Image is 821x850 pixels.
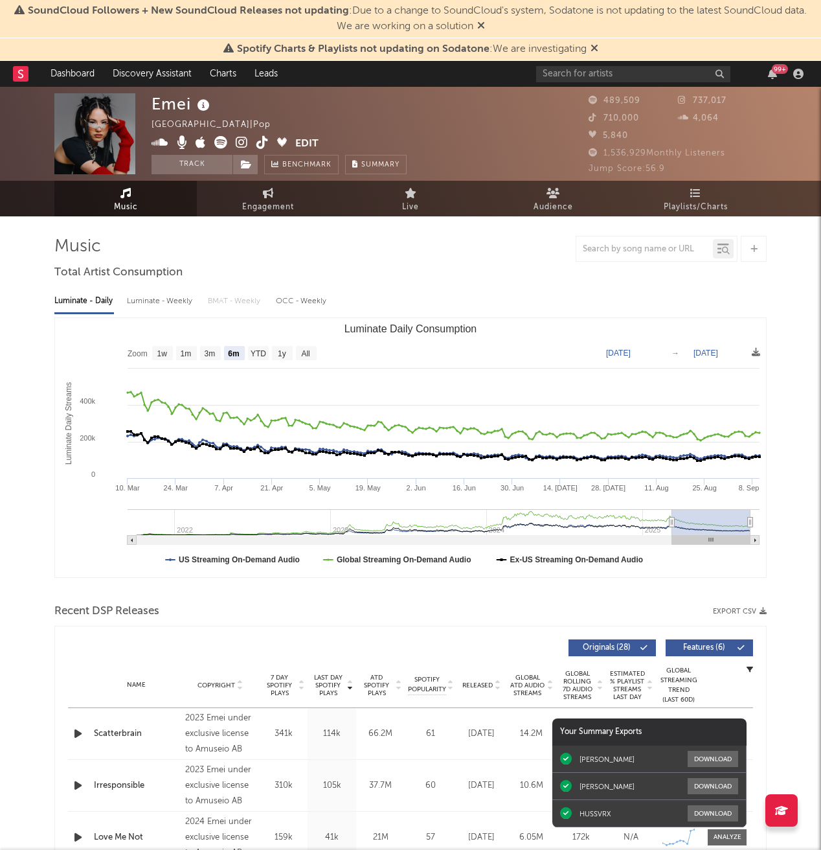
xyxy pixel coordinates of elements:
[407,484,426,492] text: 2. Jun
[408,831,453,844] div: 57
[28,6,807,32] span: : Due to a change to SoundCloud's system, Sodatone is not updating to the latest SoundCloud data....
[309,484,332,492] text: 5. May
[264,155,339,174] a: Benchmark
[54,604,159,619] span: Recent DSP Releases
[54,265,183,281] span: Total Artist Consumption
[772,64,788,74] div: 99 +
[543,484,578,492] text: 14. [DATE]
[128,349,148,358] text: Zoom
[54,290,114,312] div: Luminate - Daily
[344,323,477,334] text: Luminate Daily Consumption
[262,674,297,697] span: 7 Day Spotify Plays
[197,181,339,216] a: Engagement
[311,831,353,844] div: 41k
[482,181,624,216] a: Audience
[664,200,728,215] span: Playlists/Charts
[104,61,201,87] a: Discovery Assistant
[408,779,453,792] div: 60
[355,484,381,492] text: 19. May
[739,484,759,492] text: 8. Sep
[262,779,304,792] div: 310k
[237,44,489,54] span: Spotify Charts & Playlists not updating on Sodatone
[337,555,471,564] text: Global Streaming On-Demand Audio
[536,66,730,82] input: Search for artists
[559,831,603,844] div: 172k
[590,44,598,54] span: Dismiss
[361,161,399,168] span: Summary
[606,349,631,358] text: [DATE]
[510,674,545,697] span: Global ATD Audio Streams
[185,763,256,809] div: 2023 Emei under exclusive license to Amuseio AB
[589,132,628,140] span: 5,840
[94,779,179,792] a: Irresponsible
[713,608,767,615] button: Export CSV
[28,6,349,16] span: SoundCloud Followers + New SoundCloud Releases not updating
[339,181,482,216] a: Live
[688,805,738,821] button: Download
[64,382,73,465] text: Luminate Daily Streams
[579,782,635,791] div: [PERSON_NAME]
[179,555,300,564] text: US Streaming On-Demand Audio
[251,349,266,358] text: YTD
[589,149,725,157] span: 1,536,929 Monthly Listeners
[260,484,283,492] text: 21. Apr
[278,349,286,358] text: 1y
[311,674,345,697] span: Last Day Spotify Plays
[242,200,294,215] span: Engagement
[577,644,636,652] span: Originals ( 28 )
[552,718,747,746] div: Your Summary Exports
[359,831,401,844] div: 21M
[589,114,639,122] span: 710,000
[402,200,419,215] span: Live
[245,61,287,87] a: Leads
[589,97,640,105] span: 489,509
[576,244,713,255] input: Search by song name or URL
[624,181,767,216] a: Playlists/Charts
[591,484,625,492] text: 28. [DATE]
[164,484,188,492] text: 24. Mar
[462,682,493,689] span: Released
[181,349,192,358] text: 1m
[91,470,95,478] text: 0
[768,69,777,79] button: 99+
[55,318,766,577] svg: Luminate Daily Consumption
[94,728,179,741] a: Scatterbrain
[609,670,645,701] span: Estimated % Playlist Streams Last Day
[311,779,353,792] div: 105k
[453,484,476,492] text: 16. Jun
[460,728,503,741] div: [DATE]
[666,639,753,656] button: Features(6)
[510,779,553,792] div: 10.6M
[41,61,104,87] a: Dashboard
[115,484,140,492] text: 10. Mar
[94,831,179,844] a: Love Me Not
[359,674,394,697] span: ATD Spotify Plays
[94,680,179,690] div: Name
[510,728,553,741] div: 14.2M
[693,349,718,358] text: [DATE]
[345,155,407,174] button: Summary
[295,136,319,152] button: Edit
[644,484,668,492] text: 11. Aug
[54,181,197,216] a: Music
[262,728,304,741] div: 341k
[579,809,611,818] div: HUSSVRX
[282,157,332,173] span: Benchmark
[152,93,213,115] div: Emei
[534,200,573,215] span: Audience
[510,831,553,844] div: 6.05M
[688,751,738,767] button: Download
[127,290,195,312] div: Luminate - Weekly
[262,831,304,844] div: 159k
[311,728,353,741] div: 114k
[678,97,726,105] span: 737,017
[205,349,216,358] text: 3m
[185,711,256,757] div: 2023 Emei under exclusive license to Amuseio AB
[579,755,635,764] div: [PERSON_NAME]
[359,779,401,792] div: 37.7M
[460,831,503,844] div: [DATE]
[559,670,595,701] span: Global Rolling 7D Audio Streams
[80,397,95,405] text: 400k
